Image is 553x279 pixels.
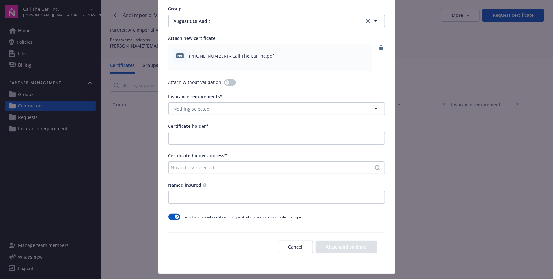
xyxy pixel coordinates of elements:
span: pdf [176,53,184,58]
span: Attach new certificate [168,35,216,41]
span: Send a renewal certificate request when one or more policies expire [184,214,304,220]
a: remove [377,44,385,52]
span: August COI Audit [174,18,352,24]
span: Insurance requirements* [168,94,223,100]
span: Named insured [168,182,202,188]
svg: Search [375,165,380,170]
button: Nothing selected [168,102,385,115]
span: Certificate holder* [168,123,209,129]
a: clear selection [364,17,372,25]
span: Attach without validation [168,79,222,86]
span: [PHONE_NUMBER] - Call The Car Inc.pdf [189,53,274,59]
button: August COI Auditclear selection [168,15,385,27]
div: No address selected [171,164,376,171]
span: Certificate holder address* [168,152,227,159]
button: Cancel [278,241,313,253]
button: No address selected [168,161,385,174]
span: Nothing selected [174,106,210,112]
span: Group [168,6,182,12]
